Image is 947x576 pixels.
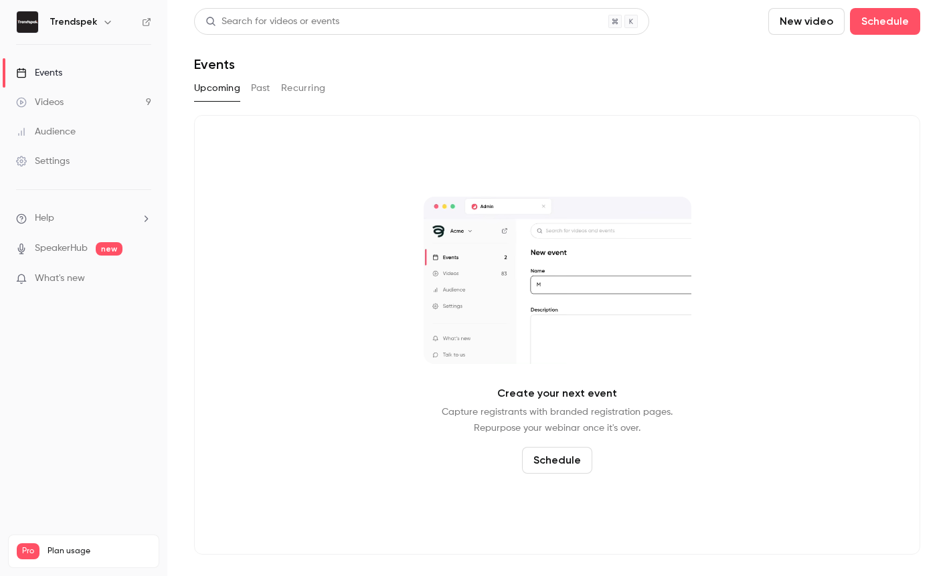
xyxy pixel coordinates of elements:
button: Past [251,78,270,99]
h6: Trendspek [50,15,97,29]
button: Recurring [281,78,326,99]
button: New video [768,8,845,35]
button: Schedule [522,447,592,474]
p: Create your next event [497,385,617,401]
div: Settings [16,155,70,168]
p: Capture registrants with branded registration pages. Repurpose your webinar once it's over. [442,404,673,436]
span: new [96,242,122,256]
a: SpeakerHub [35,242,88,256]
span: What's new [35,272,85,286]
img: Trendspek [17,11,38,33]
div: Search for videos or events [205,15,339,29]
span: Help [35,211,54,225]
div: Videos [16,96,64,109]
span: Plan usage [48,546,151,557]
div: Events [16,66,62,80]
iframe: Noticeable Trigger [135,273,151,285]
div: Audience [16,125,76,138]
button: Schedule [850,8,920,35]
li: help-dropdown-opener [16,211,151,225]
h1: Events [194,56,235,72]
span: Pro [17,543,39,559]
button: Upcoming [194,78,240,99]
